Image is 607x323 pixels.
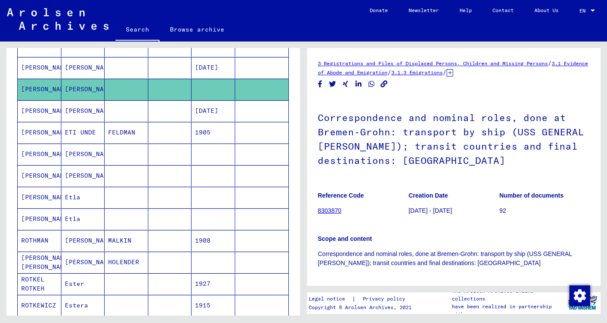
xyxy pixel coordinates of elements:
[61,187,105,208] mat-cell: Etla
[160,19,235,40] a: Browse archive
[192,295,235,316] mat-cell: 1915
[316,79,325,90] button: Share on Facebook
[356,294,415,304] a: Privacy policy
[391,69,443,76] a: 3.1.3 Emigrations
[452,303,564,318] p: have been realized in partnership with
[192,273,235,294] mat-cell: 1927
[318,249,590,268] p: Correspondence and nominal roles, done at Bremen-Grohn: transport by ship (USS GENERAL [PERSON_NA...
[309,294,352,304] a: Legal notice
[61,100,105,122] mat-cell: [PERSON_NAME]
[61,230,105,251] mat-cell: [PERSON_NAME]
[105,122,148,143] mat-cell: FELDMAN
[499,192,564,199] b: Number of documents
[61,79,105,100] mat-cell: [PERSON_NAME]
[192,122,235,143] mat-cell: 1905
[318,207,342,214] a: 8303870
[354,79,363,90] button: Share on LinkedIn
[309,294,415,304] div: |
[18,187,61,208] mat-cell: [PERSON_NAME]
[18,273,61,294] mat-cell: ROTKEL ROTKEH
[409,192,448,199] b: Creation Date
[367,79,376,90] button: Share on WhatsApp
[18,295,61,316] mat-cell: ROTKEWICZ
[18,252,61,273] mat-cell: [PERSON_NAME] [PERSON_NAME]
[18,100,61,122] mat-cell: [PERSON_NAME]
[105,252,148,273] mat-cell: HOLENDER
[61,208,105,230] mat-cell: Etla
[61,57,105,78] mat-cell: [PERSON_NAME]
[18,57,61,78] mat-cell: [PERSON_NAME]
[328,79,337,90] button: Share on Twitter
[380,79,389,90] button: Copy link
[309,304,415,311] p: Copyright © Arolsen Archives, 2021
[387,68,391,76] span: /
[579,8,589,14] span: EN
[443,68,447,76] span: /
[18,144,61,165] mat-cell: [PERSON_NAME]
[192,230,235,251] mat-cell: 1908
[318,235,372,242] b: Scope and content
[18,165,61,186] mat-cell: [PERSON_NAME]
[61,122,105,143] mat-cell: ETI UNDE
[18,208,61,230] mat-cell: [PERSON_NAME]
[318,98,590,179] h1: Correspondence and nominal roles, done at Bremen-Grohn: transport by ship (USS GENERAL [PERSON_NA...
[115,19,160,42] a: Search
[18,122,61,143] mat-cell: [PERSON_NAME]
[318,285,442,292] b: Immediate source of acquisition or transfer
[61,252,105,273] mat-cell: [PERSON_NAME]
[548,59,552,67] span: /
[61,144,105,165] mat-cell: [PERSON_NAME]
[452,287,564,303] p: The Arolsen Archives online collections
[61,273,105,294] mat-cell: Ester
[61,295,105,316] mat-cell: Estera
[499,206,590,215] p: 92
[192,100,235,122] mat-cell: [DATE]
[566,292,599,313] img: yv_logo.png
[105,230,148,251] mat-cell: MALKIN
[18,79,61,100] mat-cell: [PERSON_NAME]
[341,79,350,90] button: Share on Xing
[192,57,235,78] mat-cell: [DATE]
[7,8,109,30] img: Arolsen_neg.svg
[569,285,590,306] img: Change consent
[318,192,364,199] b: Reference Code
[61,165,105,186] mat-cell: [PERSON_NAME]
[318,60,548,67] a: 3 Registrations and Files of Displaced Persons, Children and Missing Persons
[409,206,499,215] p: [DATE] - [DATE]
[18,230,61,251] mat-cell: ROTHMAN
